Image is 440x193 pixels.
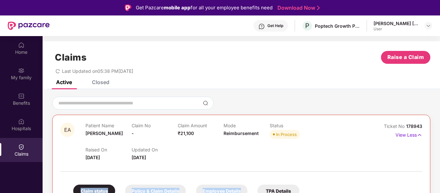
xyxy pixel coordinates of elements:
span: [DATE] [85,155,100,160]
div: Active [56,79,72,85]
img: svg+xml;base64,PHN2ZyBpZD0iQ2xhaW0iIHhtbG5zPSJodHRwOi8vd3d3LnczLm9yZy8yMDAwL3N2ZyIgd2lkdGg9IjIwIi... [18,144,25,150]
p: Updated On [132,147,178,152]
div: Get Help [267,23,283,28]
button: Raise a Claim [381,51,430,64]
span: Reimbursement [224,130,259,136]
p: Claim Amount [178,123,224,128]
p: View Less [395,130,422,139]
span: Raise a Claim [387,53,424,61]
div: In Process [276,131,297,138]
img: Logo [125,5,131,11]
img: svg+xml;base64,PHN2ZyBpZD0iRHJvcGRvd24tMzJ4MzIiIHhtbG5zPSJodHRwOi8vd3d3LnczLm9yZy8yMDAwL3N2ZyIgd2... [426,23,431,28]
strong: mobile app [164,5,191,11]
p: Patient Name [85,123,132,128]
span: [DATE] [132,155,146,160]
span: Ticket No [384,123,406,129]
span: - [132,130,134,136]
span: 178943 [406,123,422,129]
p: Mode [224,123,270,128]
a: Download Now [277,5,318,11]
div: Poptech Growth Private Limited [315,23,360,29]
img: Stroke [317,5,320,11]
img: svg+xml;base64,PHN2ZyB4bWxucz0iaHR0cDovL3d3dy53My5vcmcvMjAwMC9zdmciIHdpZHRoPSIxNyIgaGVpZ2h0PSIxNy... [417,131,422,139]
div: User [374,26,419,32]
img: svg+xml;base64,PHN2ZyB3aWR0aD0iMjAiIGhlaWdodD0iMjAiIHZpZXdCb3g9IjAgMCAyMCAyMCIgZmlsbD0ibm9uZSIgeG... [18,67,25,74]
span: Last Updated on 05:38 PM[DATE] [62,68,133,74]
div: [PERSON_NAME] [PERSON_NAME] [374,20,419,26]
img: svg+xml;base64,PHN2ZyBpZD0iSGVscC0zMngzMiIgeG1sbnM9Imh0dHA6Ly93d3cudzMub3JnLzIwMDAvc3ZnIiB3aWR0aD... [258,23,265,30]
p: Claim No [132,123,178,128]
div: Closed [92,79,109,85]
img: New Pazcare Logo [8,22,50,30]
div: Get Pazcare for all your employee benefits need [136,4,273,12]
span: EA [64,127,71,133]
img: svg+xml;base64,PHN2ZyBpZD0iSG9zcGl0YWxzIiB4bWxucz0iaHR0cDovL3d3dy53My5vcmcvMjAwMC9zdmciIHdpZHRoPS... [18,118,25,125]
img: svg+xml;base64,PHN2ZyBpZD0iQmVuZWZpdHMiIHhtbG5zPSJodHRwOi8vd3d3LnczLm9yZy8yMDAwL3N2ZyIgd2lkdGg9Ij... [18,93,25,99]
p: Raised On [85,147,132,152]
h1: Claims [55,52,86,63]
span: [PERSON_NAME] [85,130,123,136]
span: redo [55,68,60,74]
p: Status [270,123,316,128]
img: svg+xml;base64,PHN2ZyBpZD0iSG9tZSIgeG1sbnM9Imh0dHA6Ly93d3cudzMub3JnLzIwMDAvc3ZnIiB3aWR0aD0iMjAiIG... [18,42,25,48]
img: svg+xml;base64,PHN2ZyBpZD0iU2VhcmNoLTMyeDMyIiB4bWxucz0iaHR0cDovL3d3dy53My5vcmcvMjAwMC9zdmciIHdpZH... [203,101,208,106]
span: P [305,22,309,30]
span: ₹21,100 [178,130,194,136]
